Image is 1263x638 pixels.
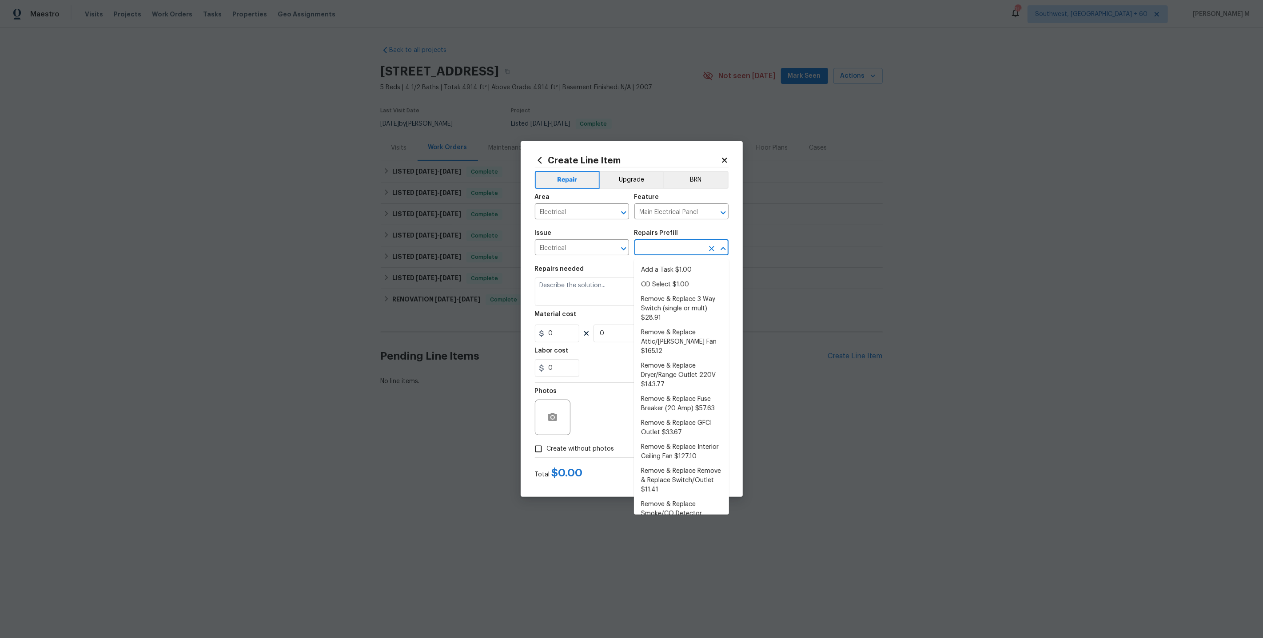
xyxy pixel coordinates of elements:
li: Remove & Replace Fuse Breaker (20 Amp) $57.63 [634,392,729,416]
button: Open [618,242,630,255]
h5: Area [535,194,550,200]
li: Remove & Replace Dryer/Range Outlet 220V $143.77 [634,359,729,392]
div: Total [535,468,583,479]
span: $ 0.00 [552,468,583,478]
li: Remove & Replace Remove & Replace Switch/Outlet $11.41 [634,464,729,497]
span: Create without photos [547,444,614,454]
h5: Issue [535,230,552,236]
h2: Create Line Item [535,155,721,165]
h5: Material cost [535,311,577,317]
button: Open [717,206,729,219]
h5: Labor cost [535,348,569,354]
li: Remove & Replace Smoke/CO Detector (battery) $26.21 [634,497,729,531]
button: Clear [705,242,718,255]
h5: Feature [634,194,659,200]
button: Cancel [628,465,677,483]
h5: Repairs Prefill [634,230,678,236]
li: Remove & Replace Attic/[PERSON_NAME] Fan $165.12 [634,325,729,359]
button: Repair [535,171,600,189]
button: Close [717,242,729,255]
li: Add a Task $1.00 [634,263,729,277]
button: Open [618,206,630,219]
button: Upgrade [600,171,663,189]
li: Remove & Replace 3 Way Switch (single or mult) $28.91 [634,292,729,325]
h5: Photos [535,388,557,394]
button: BRN [663,171,729,189]
li: OD Select $1.00 [634,277,729,292]
li: Remove & Replace Interior Ceiling Fan $127.10 [634,440,729,464]
li: Remove & Replace GFCI Outlet $33.67 [634,416,729,440]
h5: Repairs needed [535,266,584,272]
